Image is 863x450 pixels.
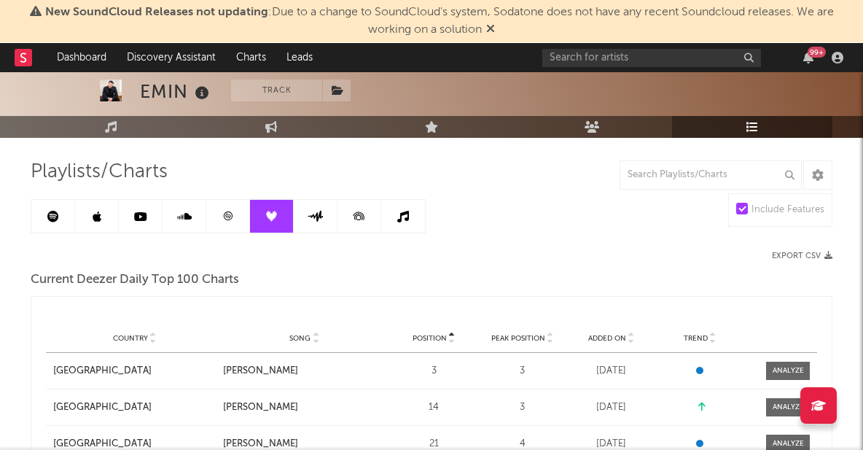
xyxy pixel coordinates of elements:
[113,334,148,343] span: Country
[31,163,168,181] span: Playlists/Charts
[620,160,802,190] input: Search Playlists/Charts
[394,400,475,415] div: 14
[226,43,276,72] a: Charts
[45,7,268,18] span: New SoundCloud Releases not updating
[751,201,824,219] div: Include Features
[486,24,495,36] span: Dismiss
[542,49,761,67] input: Search for artists
[482,364,563,379] div: 3
[571,364,652,379] div: [DATE]
[53,400,216,415] a: [GEOGRAPHIC_DATA]
[45,7,834,36] span: : Due to a change to SoundCloud's system, Sodatone does not have any recent Soundcloud releases. ...
[482,400,563,415] div: 3
[117,43,226,72] a: Discovery Assistant
[491,334,545,343] span: Peak Position
[53,364,216,379] a: [GEOGRAPHIC_DATA]
[588,334,626,343] span: Added On
[231,79,322,101] button: Track
[31,271,239,289] span: Current Deezer Daily Top 100 Charts
[47,43,117,72] a: Dashboard
[140,79,213,104] div: EMIN
[808,47,826,58] div: 99 +
[223,364,386,379] a: [PERSON_NAME]
[684,334,708,343] span: Trend
[571,400,652,415] div: [DATE]
[772,252,832,260] button: Export CSV
[394,364,475,379] div: 3
[413,334,447,343] span: Position
[289,334,311,343] span: Song
[803,52,813,63] button: 99+
[276,43,323,72] a: Leads
[223,400,386,415] a: [PERSON_NAME]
